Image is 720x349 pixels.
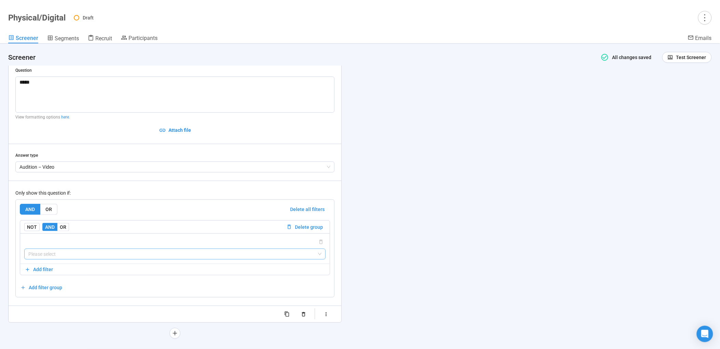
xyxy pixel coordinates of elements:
a: here [61,115,69,120]
div: Open Intercom Messenger [697,326,713,342]
div: holderQuestion**** View formatting options here.Attach fileAnswer typeAudition – VideoOnly show t... [8,57,342,323]
span: AND [45,224,55,230]
a: Participants [121,34,158,43]
div: Only show this question if: [15,189,335,197]
a: Segments [47,34,79,43]
span: Add filter group [29,284,62,291]
p: View formatting options . [15,114,335,121]
span: Emails [695,35,712,41]
a: Recruit [88,34,112,43]
span: Attach file [169,126,191,134]
span: OR [60,224,66,230]
div: Answer type [15,152,335,159]
span: more [700,13,709,22]
button: Attach file [15,125,335,136]
a: Screener [8,34,38,43]
span: Delete group [295,223,323,231]
span: Recruit [95,35,112,42]
button: Add filter group [20,282,63,293]
span: All changes saved [609,55,652,60]
span: Add filter [33,266,53,273]
span: Test Screener [676,54,706,61]
span: Participants [128,35,158,41]
h1: Physical/Digital [8,13,66,23]
a: Emails [688,34,712,43]
span: OR [45,207,52,212]
div: Question [15,67,335,74]
span: plus [172,331,178,336]
button: Add filter [20,264,330,275]
button: more [698,11,712,25]
button: plus [169,328,180,339]
span: Segments [55,35,79,42]
span: Screener [16,35,38,41]
span: Delete all filters [290,206,325,213]
button: Test Screener [662,52,712,63]
button: Delete all filters [285,204,330,215]
span: Draft [83,15,94,20]
h4: Screener [8,53,591,62]
span: Audition – Video [19,162,330,172]
button: Delete group [284,223,326,231]
span: AND [25,207,35,212]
